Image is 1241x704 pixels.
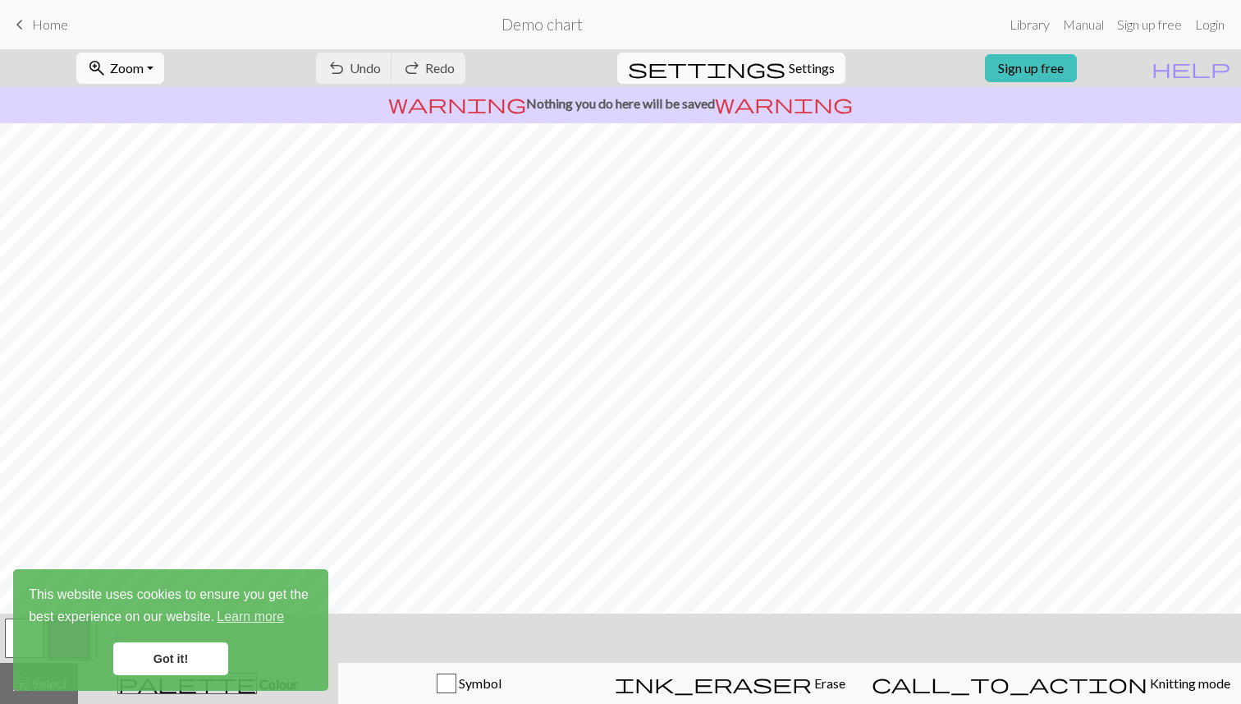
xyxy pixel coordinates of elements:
button: Symbol [338,663,600,704]
span: settings [628,57,785,80]
span: Erase [812,675,845,691]
div: cookieconsent [13,569,328,691]
a: Home [10,11,68,39]
span: This website uses cookies to ensure you get the best experience on our website. [29,585,313,629]
h2: Demo chart [501,15,583,34]
span: call_to_action [872,672,1147,695]
a: Sign up free [985,54,1077,82]
span: Home [32,16,68,32]
span: Knitting mode [1147,675,1230,691]
span: keyboard_arrow_left [10,13,30,36]
button: Zoom [76,53,164,84]
a: Manual [1056,8,1110,41]
button: SettingsSettings [617,53,845,84]
button: Erase [599,663,861,704]
a: Sign up free [1110,8,1188,41]
span: Symbol [456,675,501,691]
i: Settings [628,58,785,78]
a: learn more about cookies [214,605,286,629]
button: Knitting mode [861,663,1241,704]
span: warning [715,92,853,115]
span: highlight_alt [11,672,30,695]
p: Nothing you do here will be saved [7,94,1234,113]
span: Settings [789,58,835,78]
span: ink_eraser [615,672,812,695]
span: warning [388,92,526,115]
a: dismiss cookie message [113,642,228,675]
a: Login [1188,8,1231,41]
span: help [1152,57,1230,80]
a: Library [1003,8,1056,41]
span: Zoom [110,60,144,76]
span: zoom_in [87,57,107,80]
